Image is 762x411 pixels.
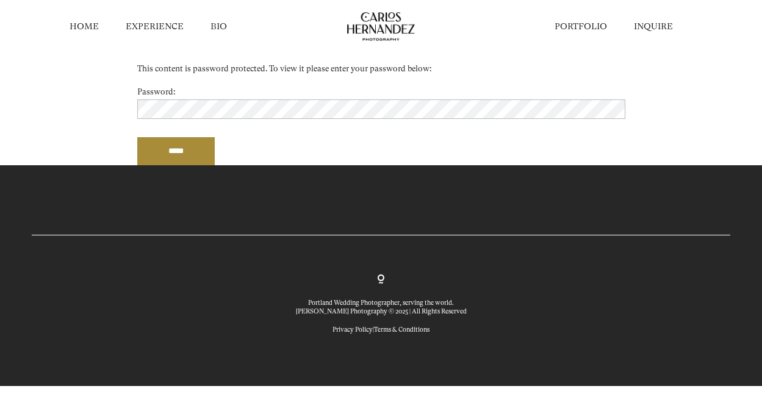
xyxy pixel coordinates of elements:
[137,85,625,119] label: Password:
[70,21,99,33] a: HOME
[634,21,673,33] a: INQUIRE
[210,21,227,33] a: BIO
[126,21,184,33] a: EXPERIENCE
[308,299,400,306] a: Portland Wedding Photographer
[555,21,607,33] a: PORTFOLIO
[332,326,373,333] a: Privacy Policy
[137,99,625,119] input: Password:
[137,62,625,76] p: This content is password protected. To view it please enter your password below:
[296,325,467,334] p: |
[296,298,467,316] p: , serving the world. [PERSON_NAME] Photography © 2025 | All Rights Reserved
[374,326,430,333] a: Terms & Conditions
